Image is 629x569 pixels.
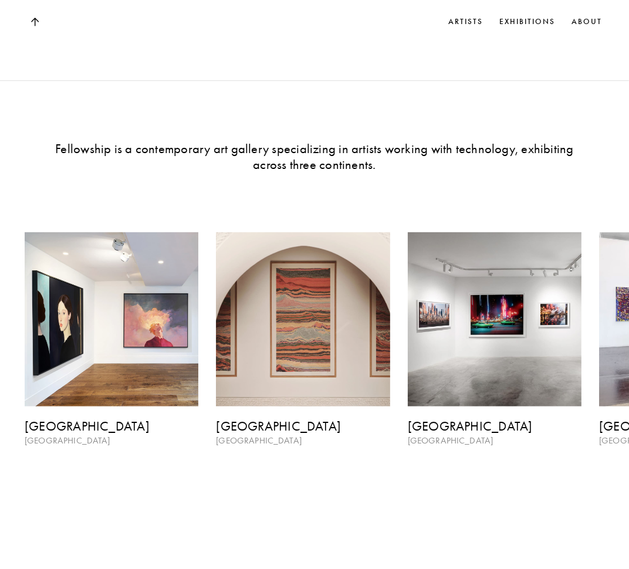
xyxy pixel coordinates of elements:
[216,435,390,447] p: [GEOGRAPHIC_DATA]
[408,418,581,435] h3: [GEOGRAPHIC_DATA]
[408,232,581,406] img: image
[25,418,198,435] h3: [GEOGRAPHIC_DATA]
[569,13,604,31] a: About
[216,232,390,406] img: image
[25,556,303,568] p: Newsletter
[50,141,579,174] h1: Fellowship is a contemporary art gallery specializing in artists working with technology, exhibit...
[31,18,39,26] img: Top
[25,232,198,406] img: image
[446,13,485,31] a: Artists
[216,418,390,435] h3: [GEOGRAPHIC_DATA]
[25,435,198,447] p: [GEOGRAPHIC_DATA]
[408,435,581,447] p: [GEOGRAPHIC_DATA]
[497,13,557,31] a: Exhibitions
